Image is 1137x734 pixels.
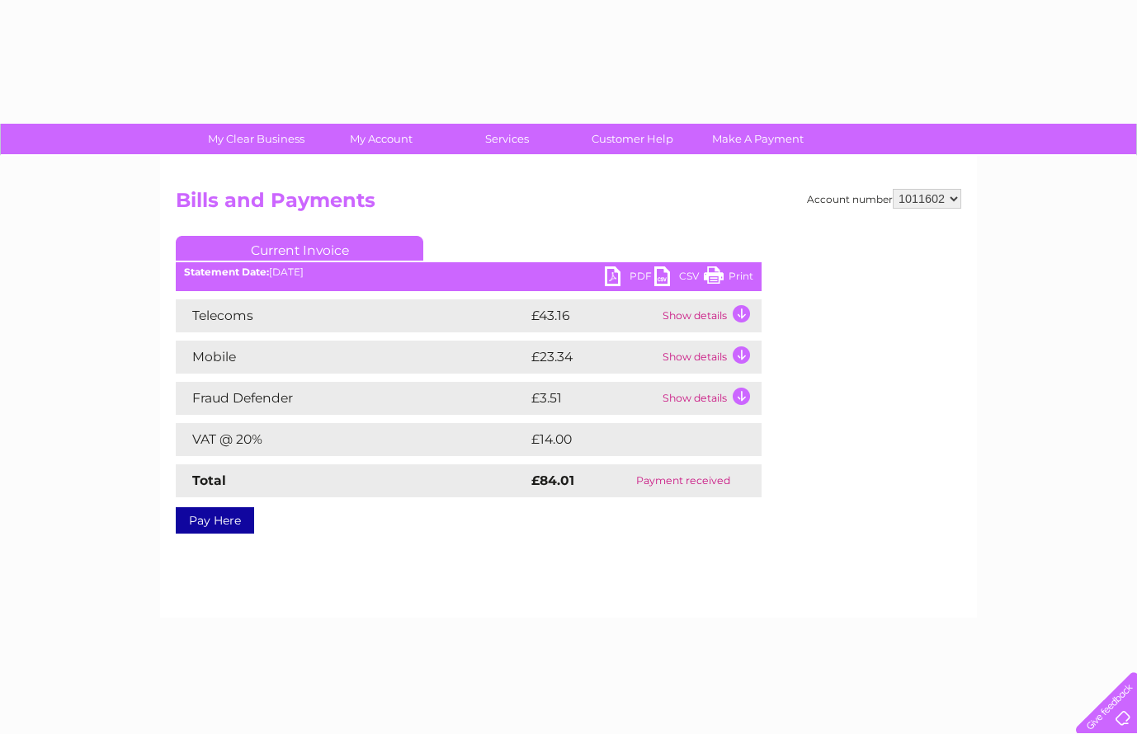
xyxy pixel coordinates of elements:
[184,266,269,278] b: Statement Date:
[654,266,704,290] a: CSV
[564,124,701,154] a: Customer Help
[176,507,254,534] a: Pay Here
[658,299,762,332] td: Show details
[176,299,527,332] td: Telecoms
[176,236,423,261] a: Current Invoice
[658,382,762,415] td: Show details
[314,124,450,154] a: My Account
[527,341,658,374] td: £23.34
[176,382,527,415] td: Fraud Defender
[807,189,961,209] div: Account number
[605,266,654,290] a: PDF
[531,473,574,488] strong: £84.01
[527,423,728,456] td: £14.00
[188,124,324,154] a: My Clear Business
[176,341,527,374] td: Mobile
[704,266,753,290] a: Print
[176,266,762,278] div: [DATE]
[527,299,658,332] td: £43.16
[658,341,762,374] td: Show details
[192,473,226,488] strong: Total
[439,124,575,154] a: Services
[606,464,762,497] td: Payment received
[176,189,961,220] h2: Bills and Payments
[176,423,527,456] td: VAT @ 20%
[527,382,658,415] td: £3.51
[690,124,826,154] a: Make A Payment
